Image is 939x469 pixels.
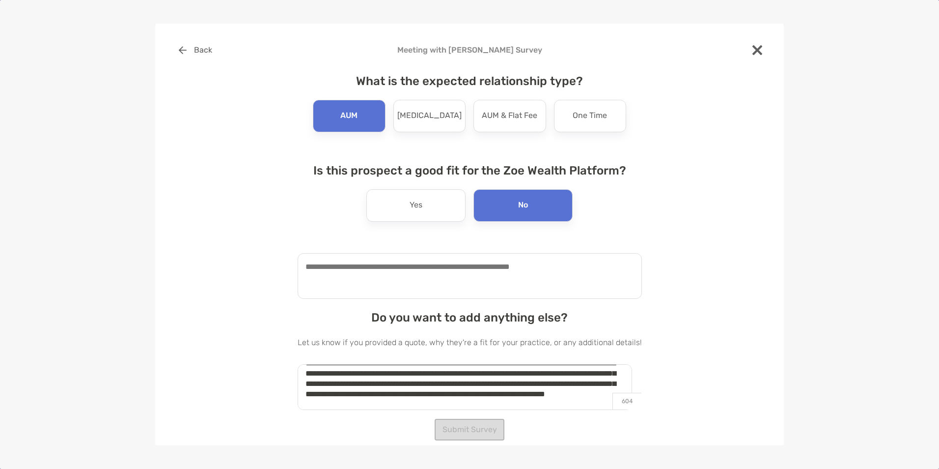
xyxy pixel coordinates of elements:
[752,45,762,55] img: close modal
[298,164,642,177] h4: Is this prospect a good fit for the Zoe Wealth Platform?
[573,108,607,124] p: One Time
[171,39,220,61] button: Back
[298,311,642,324] h4: Do you want to add anything else?
[410,198,422,213] p: Yes
[179,46,187,54] img: button icon
[298,336,642,349] p: Let us know if you provided a quote, why they're a fit for your practice, or any additional details!
[482,108,537,124] p: AUM & Flat Fee
[171,45,768,55] h4: Meeting with [PERSON_NAME] Survey
[518,198,528,213] p: No
[298,74,642,88] h4: What is the expected relationship type?
[397,108,462,124] p: [MEDICAL_DATA]
[612,393,641,410] p: 604
[340,108,358,124] p: AUM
